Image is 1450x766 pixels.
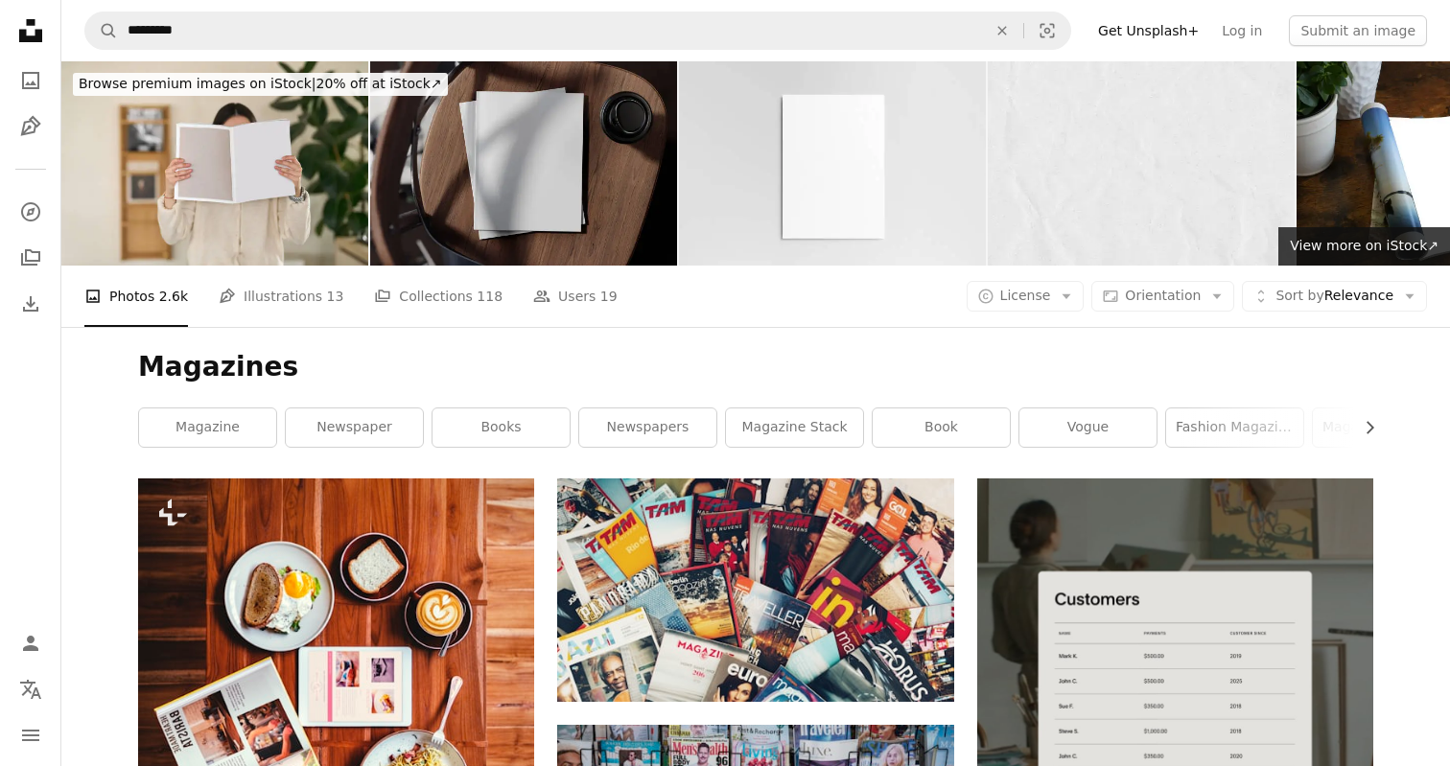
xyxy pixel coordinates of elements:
button: Clear [981,12,1023,49]
img: Magazine Mock-up [61,61,368,266]
button: scroll list to the right [1352,408,1373,447]
a: Photos [12,61,50,100]
a: Browse premium images on iStock|20% off at iStock↗ [61,61,459,107]
a: Home — Unsplash [12,12,50,54]
button: Orientation [1091,281,1234,312]
a: View more on iStock↗ [1278,227,1450,266]
a: Get Unsplash+ [1087,15,1210,46]
a: newspapers [579,408,716,447]
a: magazines on a table [1313,408,1450,447]
a: Illustrations [12,107,50,146]
span: Browse premium images on iStock | [79,76,316,91]
img: Two magazine covers mockup. 3D rendering [370,61,677,266]
a: book [873,408,1010,447]
a: magazine [139,408,276,447]
a: Users 19 [533,266,618,327]
a: Collections [12,239,50,277]
span: View more on iStock ↗ [1290,238,1438,253]
button: Submit an image [1289,15,1427,46]
span: 13 [327,286,344,307]
span: License [1000,288,1051,303]
button: Language [12,670,50,708]
button: Menu [12,716,50,754]
a: newspaper [286,408,423,447]
a: Collections 118 [374,266,503,327]
button: License [967,281,1085,312]
span: 19 [600,286,618,307]
img: magazine lot [557,478,953,701]
a: magazine stack [726,408,863,447]
a: Log in / Sign up [12,624,50,662]
button: Search Unsplash [85,12,118,49]
a: vogue [1019,408,1157,447]
span: 20% off at iStock ↗ [79,76,442,91]
a: fashion magazines [1166,408,1303,447]
a: Illustrations 13 [219,266,343,327]
img: Closeup of white crumpled paper for texture background [988,61,1295,266]
span: Orientation [1125,288,1201,303]
button: Sort byRelevance [1242,281,1427,312]
h1: Magazines [138,350,1373,384]
form: Find visuals sitewide [84,12,1071,50]
button: Visual search [1024,12,1070,49]
span: 118 [477,286,503,307]
a: books [433,408,570,447]
a: Breakfast Food Delicious Food and Beverages Concept [138,667,534,685]
a: Download History [12,285,50,323]
img: Blank vertical 5x7, A4 paper mockup [679,61,986,266]
a: magazine lot [557,581,953,598]
a: Explore [12,193,50,231]
a: Log in [1210,15,1274,46]
span: Relevance [1275,287,1393,306]
span: Sort by [1275,288,1323,303]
